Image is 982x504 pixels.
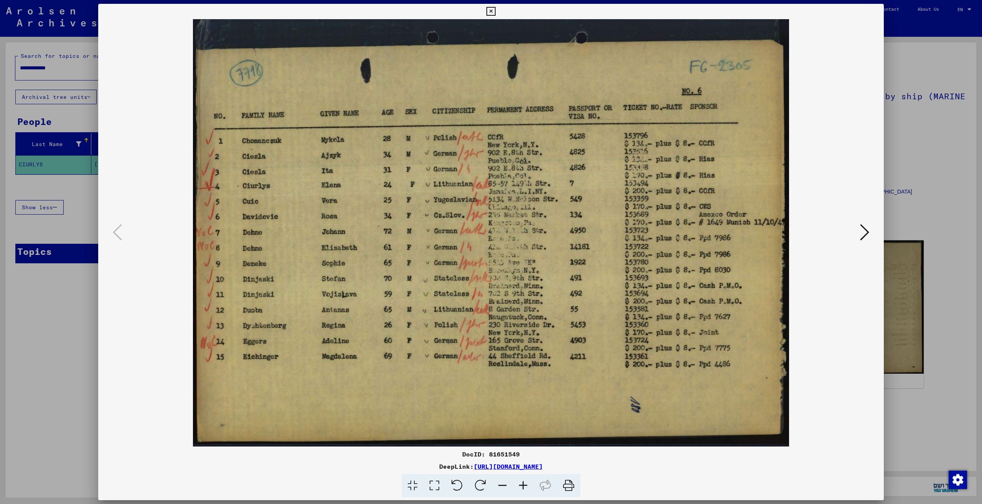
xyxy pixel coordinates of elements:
a: [URL][DOMAIN_NAME] [474,463,543,470]
div: Change consent [948,470,967,489]
img: 001.jpg [124,19,858,447]
div: DeepLink: [98,462,884,471]
img: Change consent [949,471,967,489]
div: DocID: 81651549 [98,450,884,459]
